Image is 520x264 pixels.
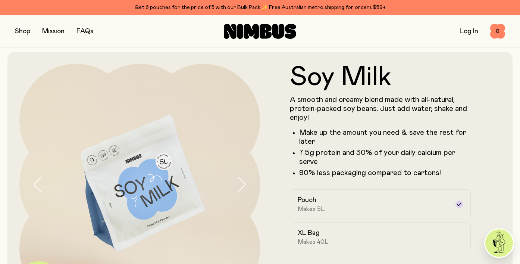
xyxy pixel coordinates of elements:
[298,229,320,237] h2: XL Bag
[298,196,316,205] h2: Pouch
[490,24,505,39] button: 0
[76,28,93,35] a: FAQs
[15,3,505,12] div: Get 6 pouches for the price of 5 with our Bulk Pack ✨ Free Australian metro shipping for orders $59+
[460,28,478,35] a: Log In
[299,128,471,146] li: Make up the amount you need & save the rest for later
[299,168,471,177] p: 90% less packaging compared to cartons!
[298,205,325,213] span: Makes 5L
[290,95,471,122] p: A smooth and creamy blend made with all-natural, protein-packed soy beans. Just add water, shake ...
[290,64,471,91] h1: Soy Milk
[485,229,513,257] img: agent
[42,28,65,35] a: Mission
[299,148,471,166] li: 7.5g protein and 30% of your daily calcium per serve
[298,238,329,246] span: Makes 40L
